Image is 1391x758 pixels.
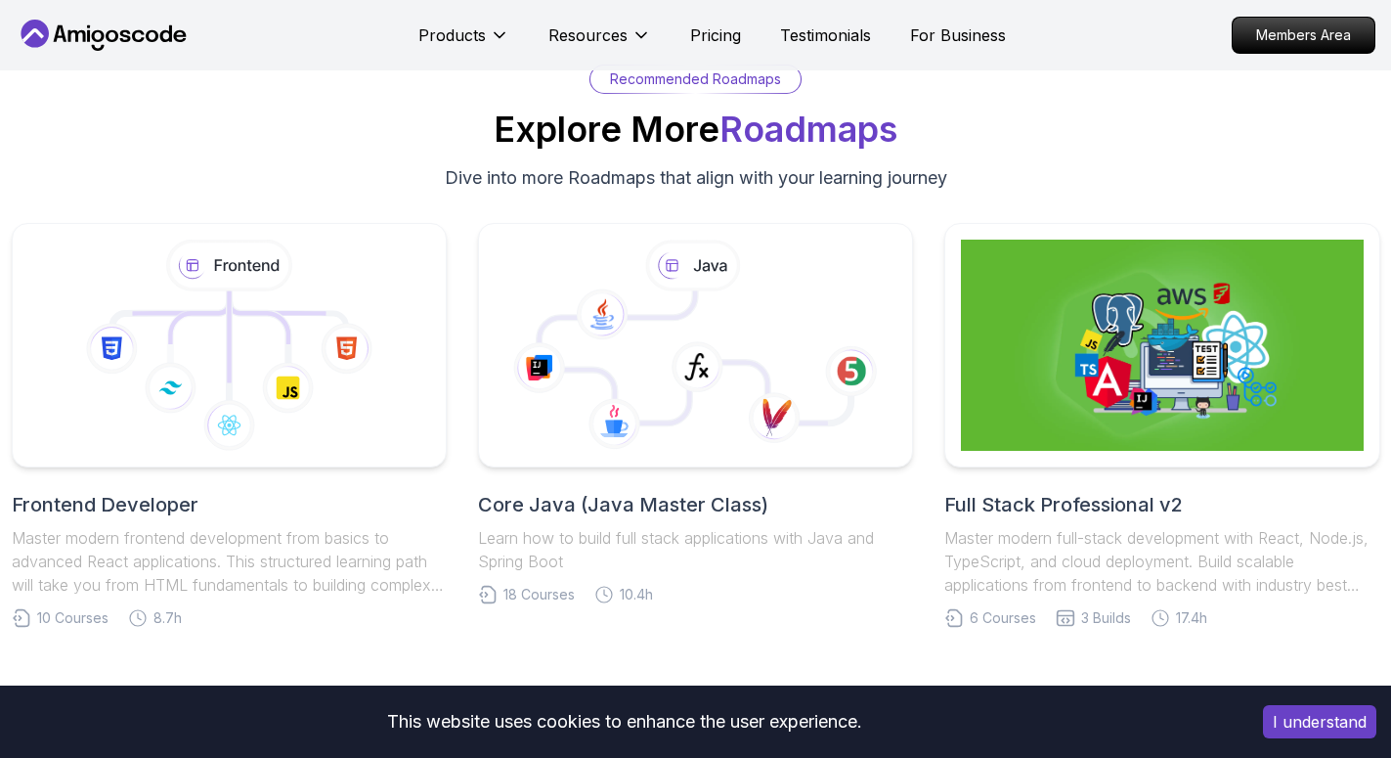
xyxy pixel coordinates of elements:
a: Frontend DeveloperMaster modern frontend development from basics to advanced React applications. ... [12,223,447,628]
a: Testimonials [780,23,871,47]
p: Dive into more Roadmaps that align with your learning journey [445,164,947,192]
p: Members Area [1233,18,1374,53]
span: 10 Courses [37,608,109,628]
img: Full Stack Professional v2 [961,240,1363,451]
div: This website uses cookies to enhance the user experience. [15,700,1234,743]
h2: Core Java (Java Master Class) [478,491,913,518]
a: Pricing [690,23,741,47]
a: Core Java (Java Master Class)Learn how to build full stack applications with Java and Spring Boot... [478,223,913,628]
p: Master modern frontend development from basics to advanced React applications. This structured le... [12,526,447,597]
span: 17.4h [1176,608,1207,628]
p: Recommended Roadmaps [610,69,781,89]
p: Resources [548,23,628,47]
span: 18 Courses [503,585,575,604]
p: Master modern full-stack development with React, Node.js, TypeScript, and cloud deployment. Build... [944,526,1379,597]
span: Roadmaps [719,108,897,151]
a: Members Area [1232,17,1375,54]
h2: Full Stack Professional v2 [944,491,1379,518]
span: 8.7h [153,608,182,628]
h2: Frontend Developer [12,491,447,518]
span: 3 Builds [1081,608,1131,628]
span: 10.4h [620,585,653,604]
h2: Explore More [494,110,897,149]
button: Accept cookies [1263,705,1376,738]
button: Products [418,23,509,63]
p: Learn how to build full stack applications with Java and Spring Boot [478,526,913,573]
a: For Business [910,23,1006,47]
p: Products [418,23,486,47]
a: Full Stack Professional v2Full Stack Professional v2Master modern full-stack development with Rea... [944,223,1379,628]
button: Resources [548,23,651,63]
span: 6 Courses [970,608,1036,628]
